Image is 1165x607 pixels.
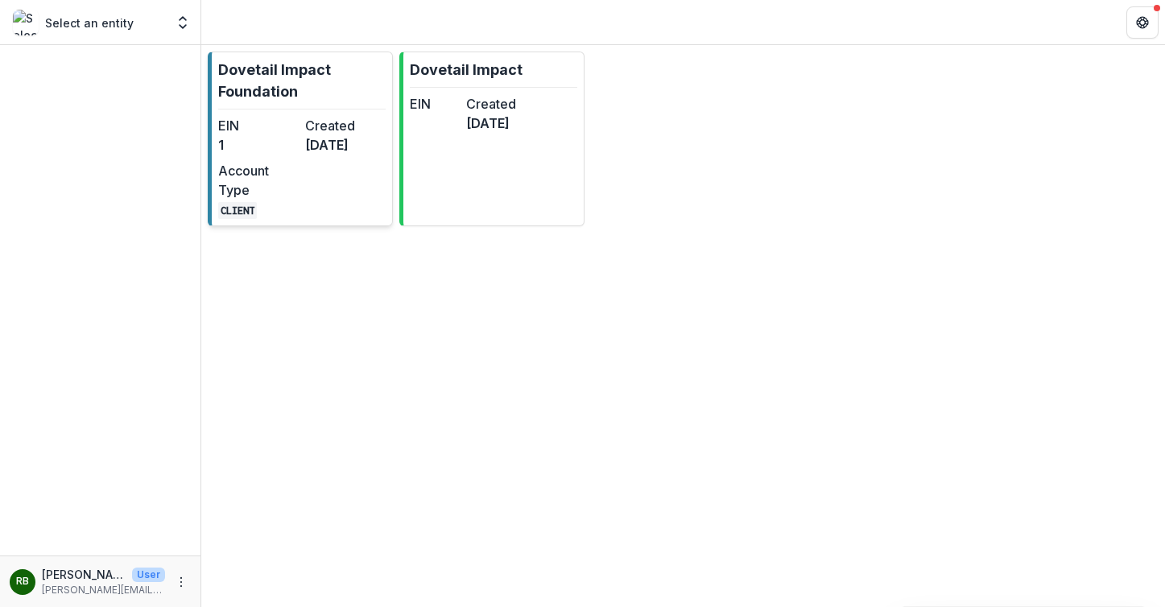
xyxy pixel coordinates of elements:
button: More [171,572,191,592]
p: [PERSON_NAME] [42,566,126,583]
dd: [DATE] [305,135,386,155]
dt: Account Type [218,161,299,200]
dd: [DATE] [466,114,516,133]
p: Dovetail Impact Foundation [218,59,386,102]
code: CLIENT [218,202,257,219]
a: Dovetail Impact FoundationEIN1Created[DATE]Account TypeCLIENT [208,52,393,226]
img: Select an entity [13,10,39,35]
a: Dovetail ImpactEINCreated[DATE] [399,52,585,226]
button: Open entity switcher [171,6,194,39]
dt: EIN [410,94,460,114]
dt: EIN [218,116,299,135]
dt: Created [305,116,386,135]
p: Dovetail Impact [410,59,523,81]
dt: Created [466,94,516,114]
p: User [132,568,165,582]
dd: 1 [218,135,299,155]
p: Select an entity [45,14,134,31]
button: Get Help [1126,6,1159,39]
div: Robin Bruce [16,576,29,587]
p: [PERSON_NAME][EMAIL_ADDRESS][DOMAIN_NAME] [42,583,165,597]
